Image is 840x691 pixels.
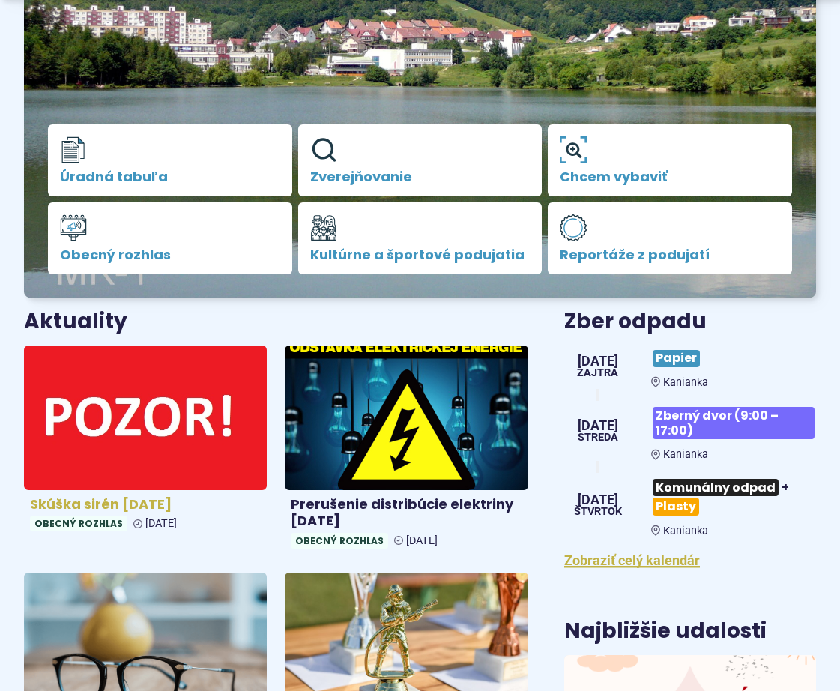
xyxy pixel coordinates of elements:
span: [DATE] [406,534,438,547]
span: Obecný rozhlas [30,516,127,531]
span: [DATE] [145,517,177,530]
span: Obecný rozhlas [291,533,388,549]
span: Zberný dvor (9:00 – 17:00) [653,407,815,439]
span: [DATE] [577,354,618,368]
span: Kultúrne a športové podujatia [310,247,531,262]
a: Zverejňovanie [298,124,543,196]
span: štvrtok [574,507,622,517]
a: Prerušenie distribúcie elektriny [DATE] Obecný rozhlas [DATE] [285,345,528,555]
span: Zverejňovanie [310,169,531,184]
span: Úradná tabuľa [60,169,280,184]
a: Zobraziť celý kalendár [564,552,700,568]
h4: Prerušenie distribúcie elektriny [DATE] [291,496,522,530]
span: Kanianka [663,448,708,461]
h4: Skúška sirén [DATE] [30,496,261,513]
span: Obecný rozhlas [60,247,280,262]
a: Zberný dvor (9:00 – 17:00) Kanianka [DATE] streda [564,401,816,461]
a: Papier Kanianka [DATE] Zajtra [564,344,816,389]
span: streda [578,432,618,443]
span: Kanianka [663,525,708,537]
span: Chcem vybaviť [560,169,780,184]
a: Komunálny odpad+Plasty Kanianka [DATE] štvrtok [564,473,816,537]
span: Papier [653,350,700,367]
a: Skúška sirén [DATE] Obecný rozhlas [DATE] [24,345,267,537]
h3: Zber odpadu [564,310,816,334]
a: Úradná tabuľa [48,124,292,196]
span: [DATE] [578,419,618,432]
a: Chcem vybaviť [548,124,792,196]
span: Reportáže z podujatí [560,247,780,262]
span: Kanianka [663,376,708,389]
span: Komunálny odpad [653,479,779,496]
a: Kultúrne a športové podujatia [298,202,543,274]
a: Reportáže z podujatí [548,202,792,274]
h3: + [651,473,816,521]
h3: Najbližšie udalosti [564,620,767,643]
span: Plasty [653,498,699,515]
h3: Aktuality [24,310,127,334]
a: Obecný rozhlas [48,202,292,274]
span: [DATE] [574,493,622,507]
span: Zajtra [577,368,618,378]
